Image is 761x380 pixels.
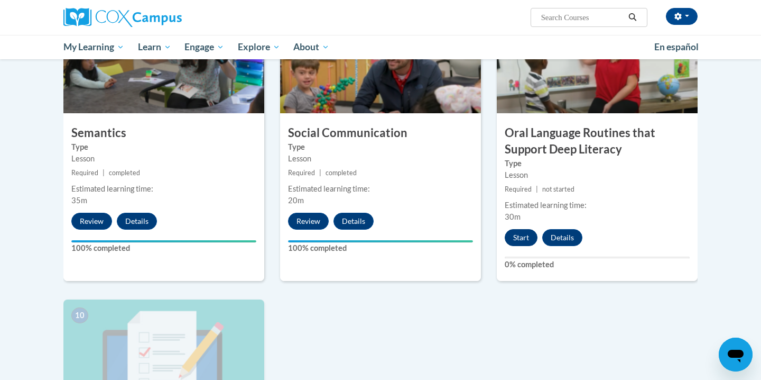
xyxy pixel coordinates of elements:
[293,41,329,53] span: About
[536,185,538,193] span: |
[505,212,521,221] span: 30m
[103,169,105,177] span: |
[719,338,753,372] iframe: Button to launch messaging window
[71,141,256,153] label: Type
[542,185,574,193] span: not started
[497,7,698,113] img: Course Image
[333,213,374,230] button: Details
[63,7,264,113] img: Course Image
[288,242,473,254] label: 100% completed
[647,36,706,58] a: En español
[238,41,280,53] span: Explore
[288,169,315,177] span: Required
[288,213,329,230] button: Review
[71,169,98,177] span: Required
[666,8,698,25] button: Account Settings
[48,35,713,59] div: Main menu
[71,183,256,195] div: Estimated learning time:
[280,7,481,113] img: Course Image
[63,8,264,27] a: Cox Campus
[109,169,140,177] span: completed
[540,11,625,24] input: Search Courses
[542,229,582,246] button: Details
[625,11,641,24] button: Search
[63,8,182,27] img: Cox Campus
[71,240,256,242] div: Your progress
[287,35,337,59] a: About
[505,229,537,246] button: Start
[63,125,264,141] h3: Semantics
[319,169,321,177] span: |
[326,169,357,177] span: completed
[71,153,256,165] div: Lesson
[288,196,304,205] span: 20m
[71,213,112,230] button: Review
[505,158,690,169] label: Type
[71,242,256,254] label: 100% completed
[184,41,224,53] span: Engage
[231,35,287,59] a: Explore
[178,35,231,59] a: Engage
[288,153,473,165] div: Lesson
[138,41,171,53] span: Learn
[71,196,87,205] span: 35m
[288,240,473,242] div: Your progress
[280,125,481,141] h3: Social Communication
[71,307,88,323] span: 10
[57,35,131,59] a: My Learning
[288,141,473,153] label: Type
[505,185,532,193] span: Required
[63,41,124,53] span: My Learning
[497,125,698,158] h3: Oral Language Routines that Support Deep Literacy
[288,183,473,195] div: Estimated learning time:
[505,259,690,270] label: 0% completed
[654,41,699,52] span: En español
[131,35,178,59] a: Learn
[505,200,690,211] div: Estimated learning time:
[505,169,690,181] div: Lesson
[117,213,157,230] button: Details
